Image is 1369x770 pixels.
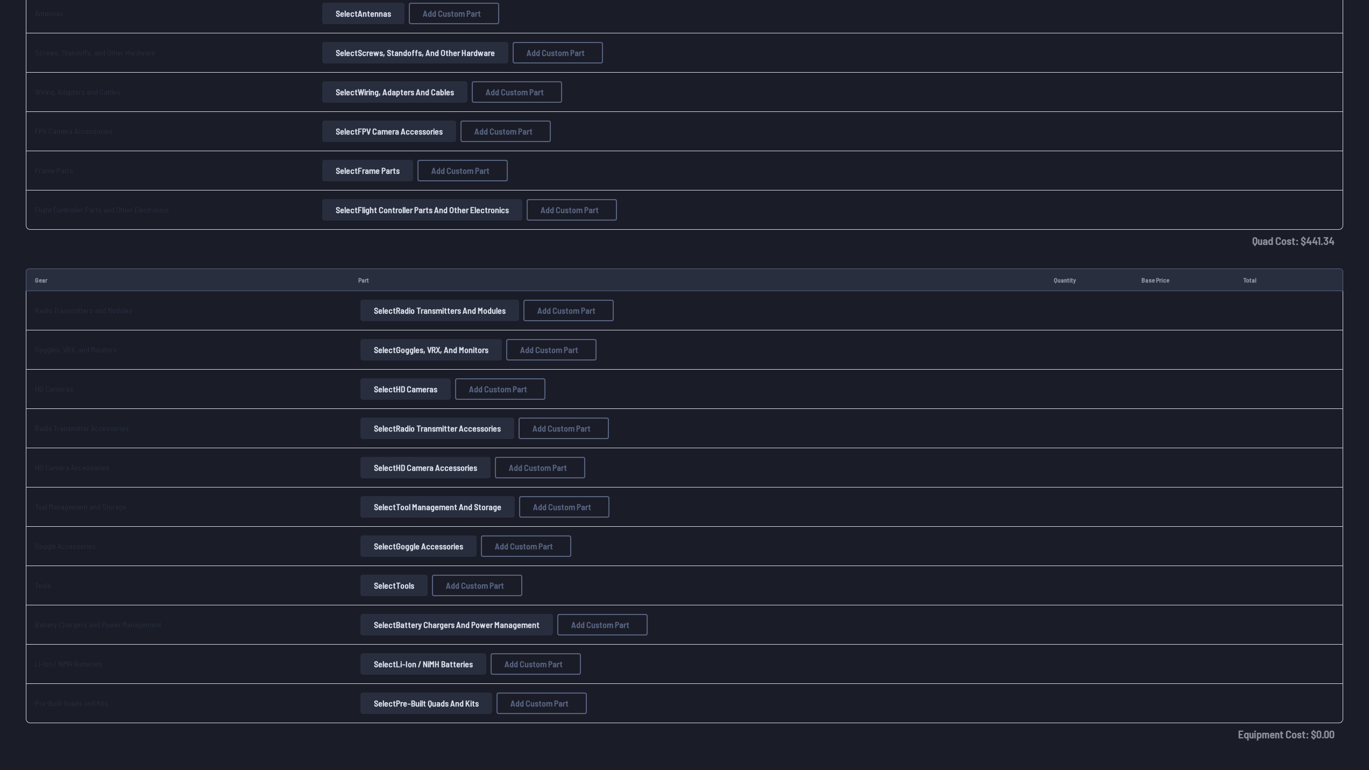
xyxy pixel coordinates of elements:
button: SelectGoggle Accessories [360,535,477,557]
span: Add Custom Part [505,660,563,668]
button: Add Custom Part [513,42,603,63]
button: Add Custom Part [409,3,499,24]
button: Add Custom Part [495,457,585,478]
button: SelectPre-Built Quads and Kits [360,693,492,714]
button: Add Custom Part [417,160,508,181]
button: Add Custom Part [472,81,562,103]
button: SelectBattery Chargers and Power Management [360,614,553,635]
a: SelectHD Cameras [358,378,453,400]
span: Add Custom Part [486,88,544,96]
span: Add Custom Part [509,463,567,472]
button: Add Custom Part [455,378,545,400]
span: Add Custom Part [520,345,578,354]
a: Pre-Built Quads and Kits [35,698,108,708]
a: Tools [35,581,51,590]
button: Add Custom Part [460,121,551,142]
button: SelectFlight Controller Parts and Other Electronics [322,199,522,221]
span: Add Custom Part [533,424,591,433]
td: Quad Cost: $ 441.34 [26,230,1343,251]
span: Add Custom Part [495,542,553,550]
button: Add Custom Part [519,418,609,439]
a: FPV Camera Accessories [35,126,112,136]
span: Add Custom Part [533,503,591,511]
span: Add Custom Part [423,9,481,18]
button: Add Custom Part [481,535,571,557]
a: Wiring, Adapters and Cables [35,87,120,96]
button: Add Custom Part [506,339,597,361]
a: Goggle Accessories [35,541,96,550]
a: SelectFlight Controller Parts and Other Electronics [320,199,524,221]
a: SelectHD Camera Accessories [358,457,493,478]
a: SelectBattery Chargers and Power Management [358,614,555,635]
a: SelectWiring, Adapters and Cables [320,81,470,103]
a: SelectFrame Parts [320,160,415,181]
td: Base Price [1133,269,1235,291]
span: Add Custom Part [527,48,585,57]
span: Add Custom Part [431,166,490,175]
button: Add Custom Part [432,575,522,596]
button: Add Custom Part [519,496,609,518]
a: Radio Transmitter Accessories [35,423,129,433]
span: Add Custom Part [446,581,504,590]
a: SelectRadio Transmitter Accessories [358,418,516,439]
td: Part [350,269,1045,291]
button: SelectGoggles, VRX, and Monitors [360,339,502,361]
button: Add Custom Part [496,693,587,714]
a: Flight Controller Parts and Other Electronics [35,205,169,214]
button: SelectHD Camera Accessories [360,457,491,478]
button: SelectTool Management and Storage [360,496,515,518]
button: SelectLi-Ion / NiMH Batteries [360,653,486,675]
a: SelectFPV Camera Accessories [320,121,458,142]
button: Add Custom Part [491,653,581,675]
span: Add Custom Part [474,127,533,136]
a: SelectAntennas [320,3,407,24]
button: SelectRadio Transmitters and Modules [360,300,519,321]
a: SelectRadio Transmitters and Modules [358,300,521,321]
a: SelectPre-Built Quads and Kits [358,693,494,714]
span: Add Custom Part [510,699,569,708]
span: Add Custom Part [537,306,595,315]
button: SelectWiring, Adapters and Cables [322,81,467,103]
td: Quantity [1045,269,1133,291]
a: HD Camera Accessories [35,463,109,472]
a: SelectLi-Ion / NiMH Batteries [358,653,488,675]
button: SelectRadio Transmitter Accessories [360,418,514,439]
a: SelectTool Management and Storage [358,496,517,518]
button: Add Custom Part [523,300,614,321]
td: Total [1235,269,1303,291]
a: SelectTools [358,575,430,596]
a: Battery Chargers and Power Management [35,620,161,629]
td: Gear [26,269,350,291]
a: Antennas [35,9,63,18]
a: Tool Management and Storage [35,502,126,511]
a: Screws, Standoffs, and Other Hardware [35,48,155,57]
a: Li-Ion / NiMH Batteries [35,659,102,668]
a: SelectGoggles, VRX, and Monitors [358,339,504,361]
a: Frame Parts [35,166,73,175]
button: SelectScrews, Standoffs, and Other Hardware [322,42,508,63]
button: Add Custom Part [527,199,617,221]
button: Add Custom Part [557,614,648,635]
span: Add Custom Part [571,620,629,629]
a: Goggles, VRX, and Monitors [35,345,117,354]
td: Equipment Cost: $ 0.00 [26,723,1343,745]
span: Add Custom Part [541,206,599,214]
span: Add Custom Part [469,385,527,393]
button: SelectFrame Parts [322,160,413,181]
button: SelectHD Cameras [360,378,451,400]
button: SelectTools [360,575,428,596]
a: Radio Transmitters and Modules [35,306,132,315]
a: SelectGoggle Accessories [358,535,479,557]
a: SelectScrews, Standoffs, and Other Hardware [320,42,510,63]
button: SelectAntennas [322,3,405,24]
button: SelectFPV Camera Accessories [322,121,456,142]
a: HD Cameras [35,384,73,393]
